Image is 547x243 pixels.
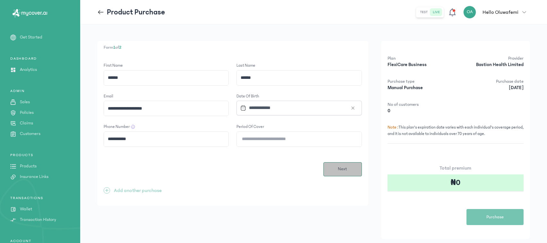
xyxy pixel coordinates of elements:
[463,6,476,19] div: OA
[119,45,121,50] span: 2
[388,85,454,91] p: Manual Purchase
[483,8,518,16] p: Hello Oluwafemi
[457,85,524,91] p: [DATE]
[388,124,524,144] p: This plan's expiration date varies with each individual's coverage period, and it is not availabl...
[236,63,255,69] label: Last Name
[236,124,264,130] label: Period of cover
[104,187,162,194] button: +Add another purchase
[236,93,362,100] label: Date of Birth
[486,214,504,221] span: Purchase
[20,173,48,180] p: Insurance Links
[388,164,524,172] p: Total premium
[114,187,162,194] p: Add another purchase
[104,44,362,51] p: Form of
[20,99,30,105] p: Sales
[104,63,123,69] label: First Name
[20,216,56,223] p: Transaction History
[388,55,454,62] p: Plan
[238,101,353,115] input: Datepicker input
[388,78,454,85] p: Purchase type
[20,206,32,213] p: Wallet
[457,55,524,62] p: Provider
[388,174,524,191] div: ₦0
[20,130,40,137] p: Customers
[388,108,454,114] p: 0
[463,6,530,19] button: OAHello Oluwafemi
[466,209,524,225] button: Purchase
[417,8,430,16] button: test
[104,124,130,130] label: Phone Number
[20,109,34,116] p: Policies
[20,120,33,127] p: Claims
[388,125,398,130] span: Note :
[20,66,37,73] p: Analytics
[104,93,113,100] label: Email
[430,8,442,16] button: live
[113,45,115,50] span: 1
[338,166,347,172] span: Next
[388,101,454,108] p: No of customers
[323,162,362,176] button: Next
[457,62,524,68] p: Bastion Health Limited
[20,163,37,170] p: Products
[388,62,454,68] p: FlexiCare Business
[457,78,524,85] p: Purchase date
[20,34,42,41] p: Get Started
[107,7,165,17] p: Product Purchase
[104,187,110,194] span: +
